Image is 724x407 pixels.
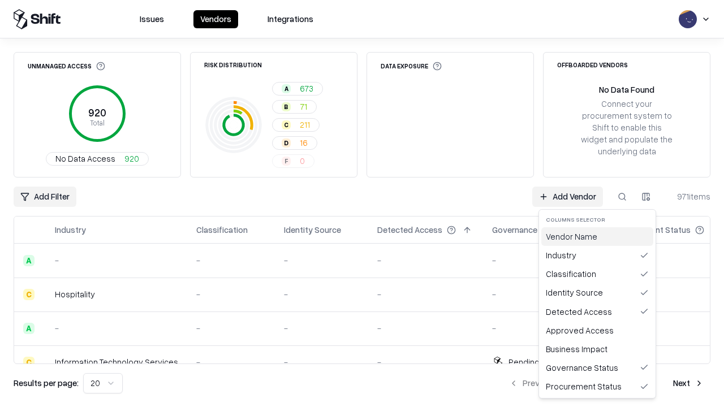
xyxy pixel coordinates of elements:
[541,265,653,283] div: Classification
[541,212,653,227] div: Columns selector
[541,358,653,377] div: Governance Status
[541,377,653,396] div: Procurement Status
[541,340,653,358] div: Business Impact
[541,321,653,340] div: Approved Access
[541,246,653,265] div: Industry
[541,227,653,246] div: Vendor Name
[541,302,653,321] div: Detected Access
[541,283,653,302] div: Identity Source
